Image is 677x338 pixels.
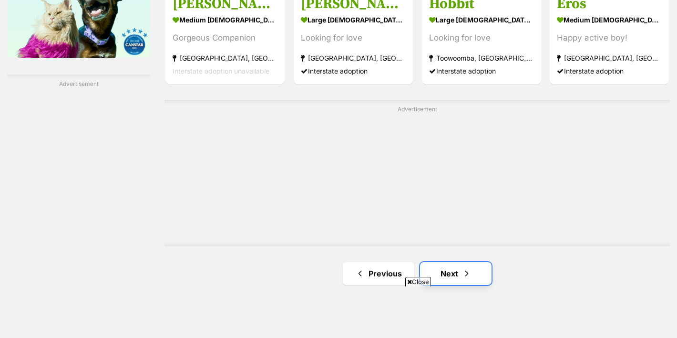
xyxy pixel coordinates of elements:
strong: medium [DEMOGRAPHIC_DATA] Dog [173,13,277,27]
nav: Pagination [164,262,670,285]
div: Looking for love [301,32,406,44]
div: Happy active boy! [557,32,662,44]
strong: medium [DEMOGRAPHIC_DATA] Dog [557,13,662,27]
strong: Toowoomba, [GEOGRAPHIC_DATA] [429,52,534,64]
strong: large [DEMOGRAPHIC_DATA] Dog [301,13,406,27]
strong: [GEOGRAPHIC_DATA], [GEOGRAPHIC_DATA] [557,52,662,64]
strong: [GEOGRAPHIC_DATA], [GEOGRAPHIC_DATA] [173,52,277,64]
iframe: Advertisement [186,117,648,237]
div: Interstate adoption [557,64,662,77]
div: Looking for love [429,32,534,44]
iframe: Advertisement [107,290,570,333]
strong: large [DEMOGRAPHIC_DATA] Dog [429,13,534,27]
strong: [GEOGRAPHIC_DATA], [GEOGRAPHIC_DATA] [301,52,406,64]
div: Interstate adoption [429,64,534,77]
div: Advertisement [164,100,670,246]
div: Interstate adoption [301,64,406,77]
a: Next page [420,262,492,285]
a: Previous page [343,262,414,285]
span: Close [405,277,431,286]
div: Gorgeous Companion [173,32,277,44]
span: Interstate adoption unavailable [173,67,269,75]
